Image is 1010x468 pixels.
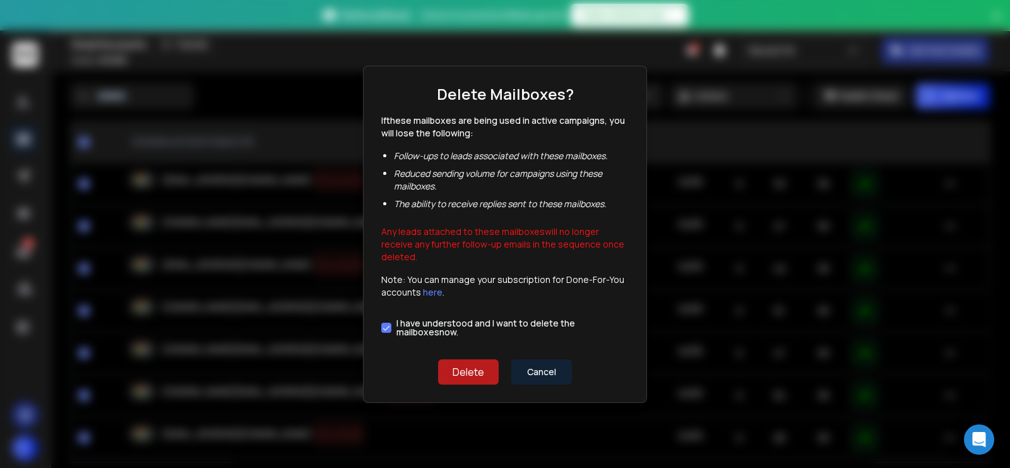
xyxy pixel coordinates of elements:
[381,220,629,263] p: Any leads attached to these mailboxes will no longer receive any further follow-up emails in the ...
[394,150,629,162] li: Follow-ups to leads associated with these mailboxes .
[437,84,574,104] h1: Delete Mailboxes?
[511,359,572,385] button: Cancel
[438,359,499,385] button: Delete
[381,273,629,299] p: Note: You can manage your subscription for Done-For-You accounts .
[423,286,443,299] a: here
[394,167,629,193] li: Reduced sending volume for campaigns using these mailboxes .
[396,319,629,337] label: I have understood and I want to delete the mailbox es now.
[394,198,629,210] li: The ability to receive replies sent to these mailboxes .
[381,114,629,140] p: If these mailboxes are being used in active campaigns, you will lose the following:
[964,424,994,455] div: Open Intercom Messenger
